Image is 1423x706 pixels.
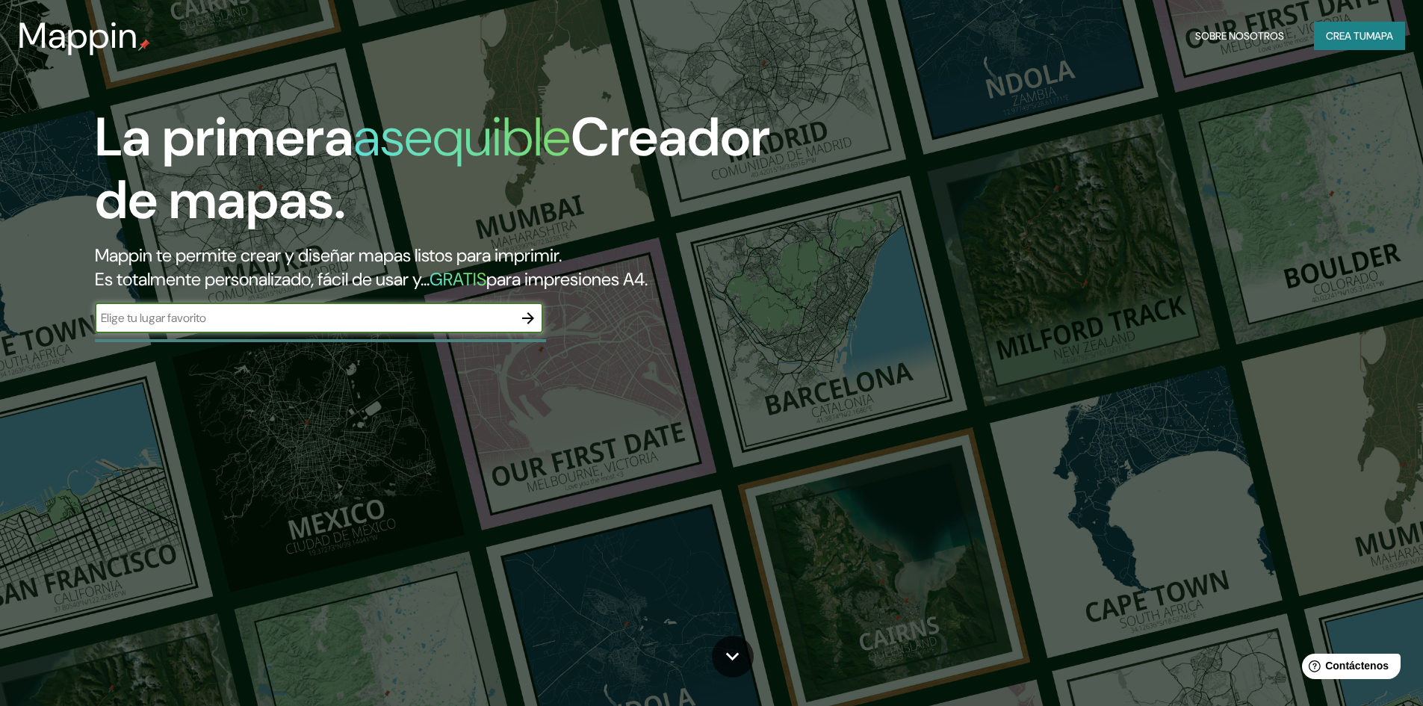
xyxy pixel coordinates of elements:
font: asequible [353,102,571,172]
font: Creador de mapas. [95,102,770,235]
iframe: Lanzador de widgets de ayuda [1290,648,1407,690]
input: Elige tu lugar favorito [95,309,513,326]
font: GRATIS [430,267,486,291]
font: Mappin te permite crear y diseñar mapas listos para imprimir. [95,244,562,267]
font: Es totalmente personalizado, fácil de usar y... [95,267,430,291]
font: Sobre nosotros [1195,29,1284,43]
font: Mappin [18,12,138,59]
img: pin de mapeo [138,39,150,51]
button: Sobre nosotros [1189,22,1290,50]
button: Crea tumapa [1314,22,1405,50]
font: Crea tu [1326,29,1366,43]
font: La primera [95,102,353,172]
font: mapa [1366,29,1393,43]
font: para impresiones A4. [486,267,648,291]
